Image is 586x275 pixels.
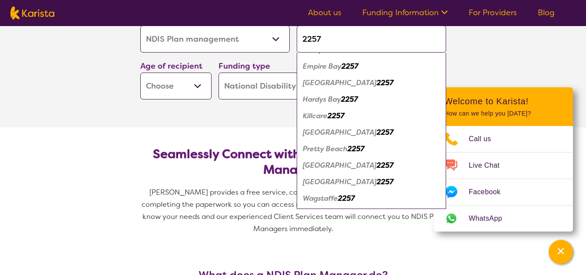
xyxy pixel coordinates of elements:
[301,91,442,108] div: Hardys Bay 2257
[377,78,394,87] em: 2257
[301,174,442,190] div: Umina Beach 2257
[341,62,358,71] em: 2257
[147,146,439,178] h2: Seamlessly Connect with NDIS-Registered Plan Managers
[301,157,442,174] div: St Huberts Island 2257
[303,144,348,153] em: Pretty Beach
[303,95,341,104] em: Hardys Bay
[308,7,341,18] a: About us
[338,194,355,203] em: 2257
[434,126,573,232] ul: Choose channel
[341,95,358,104] em: 2257
[301,190,442,207] div: Wagstaffe 2257
[345,45,362,54] em: 2257
[301,75,442,91] div: Ettalong Beach 2257
[303,194,338,203] em: Wagstaffe
[303,45,345,54] em: Daleys Point
[219,61,270,71] label: Funding type
[362,7,448,18] a: Funding Information
[303,62,341,71] em: Empire Bay
[469,212,513,225] span: WhatsApp
[140,61,202,71] label: Age of recipient
[549,240,573,264] button: Channel Menu
[469,186,511,199] span: Facebook
[377,177,394,186] em: 2257
[348,144,364,153] em: 2257
[434,87,573,232] div: Channel Menu
[469,159,510,172] span: Live Chat
[303,111,328,120] em: Killcare
[301,108,442,124] div: Killcare 2257
[301,141,442,157] div: Pretty Beach 2257
[303,128,377,137] em: [GEOGRAPHIC_DATA]
[444,110,563,117] p: How can we help you [DATE]?
[469,7,517,18] a: For Providers
[10,7,54,20] img: Karista logo
[303,78,377,87] em: [GEOGRAPHIC_DATA]
[434,205,573,232] a: Web link opens in a new tab.
[444,96,563,106] h2: Welcome to Karista!
[377,161,394,170] em: 2257
[303,177,377,186] em: [GEOGRAPHIC_DATA]
[328,111,344,120] em: 2257
[297,26,446,53] input: Type
[142,188,446,233] span: [PERSON_NAME] provides a free service, connecting you to NDIS Plan Managers and completing the pa...
[301,124,442,141] div: Killcare Heights 2257
[303,161,377,170] em: [GEOGRAPHIC_DATA]
[538,7,555,18] a: Blog
[377,128,394,137] em: 2257
[301,58,442,75] div: Empire Bay 2257
[469,133,502,146] span: Call us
